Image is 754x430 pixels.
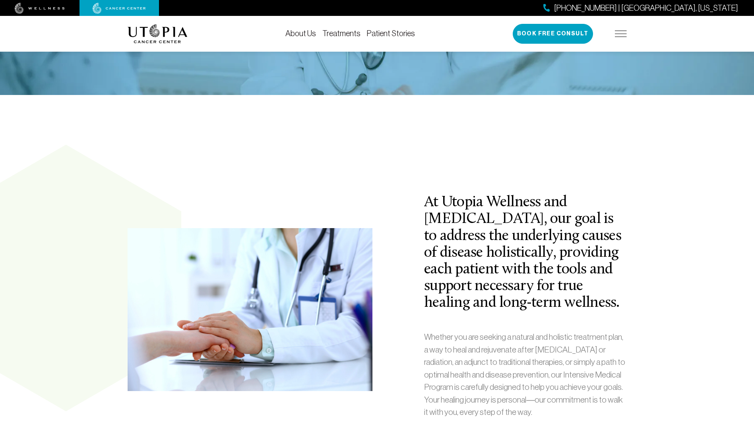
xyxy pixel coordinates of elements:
a: Treatments [322,29,361,38]
a: Patient Stories [367,29,415,38]
img: cancer center [93,3,146,14]
a: About Us [285,29,316,38]
img: At Utopia Wellness and Cancer Center, our goal is to address the underlying causes of disease hol... [128,228,372,391]
p: Whether you are seeking a natural and holistic treatment plan, a way to heal and rejuvenate after... [424,331,626,418]
span: [PHONE_NUMBER] | [GEOGRAPHIC_DATA], [US_STATE] [554,2,738,14]
h2: At Utopia Wellness and [MEDICAL_DATA], our goal is to address the underlying causes of disease ho... [424,194,626,312]
a: [PHONE_NUMBER] | [GEOGRAPHIC_DATA], [US_STATE] [543,2,738,14]
img: icon-hamburger [615,31,627,37]
img: logo [128,24,188,43]
img: wellness [15,3,65,14]
button: Book Free Consult [513,24,593,44]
